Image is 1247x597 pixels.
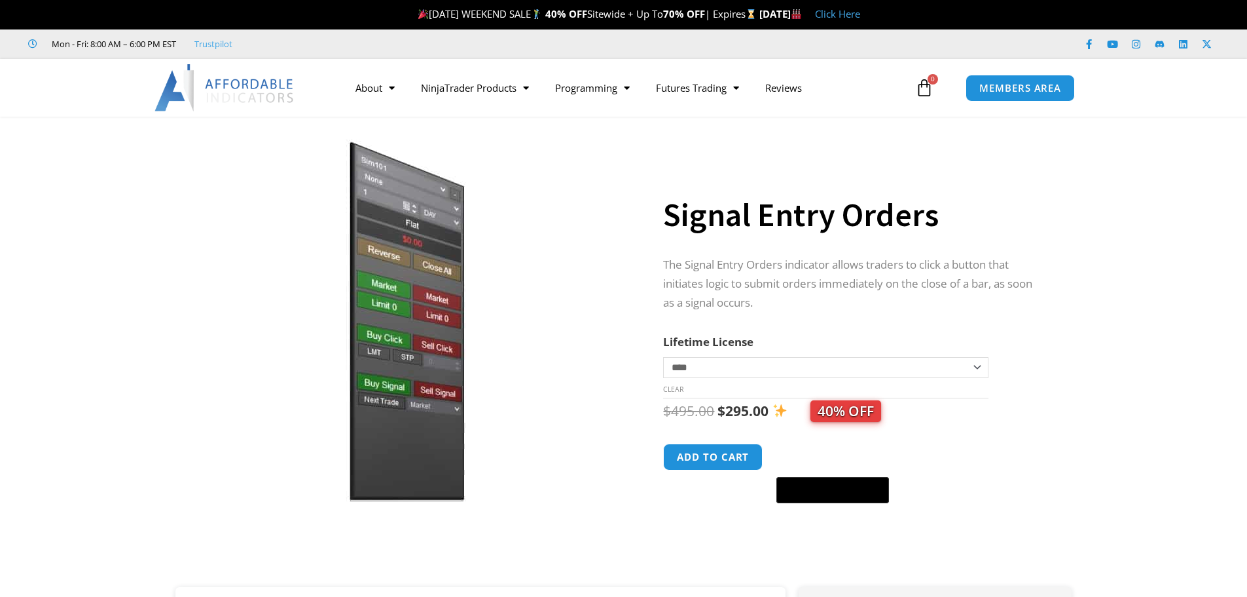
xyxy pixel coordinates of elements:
span: 40% OFF [810,400,881,422]
span: Mon - Fri: 8:00 AM – 6:00 PM EST [48,36,176,52]
button: Add to cart [663,444,763,471]
img: 🏌️‍♂️ [532,9,541,19]
a: 0 [895,69,953,107]
a: Programming [542,73,643,103]
label: Lifetime License [663,334,753,349]
span: $ [663,402,671,420]
img: SignalEntryOrders [194,140,615,502]
img: ✨ [773,404,787,417]
img: LogoAI | Affordable Indicators – NinjaTrader [154,64,295,111]
a: NinjaTrader Products [408,73,542,103]
a: Click Here [815,7,860,20]
img: ⌛ [746,9,756,19]
iframe: PayPal Message 1 [663,511,1045,523]
strong: [DATE] [759,7,802,20]
a: MEMBERS AREA [966,75,1075,102]
strong: 70% OFF [663,7,705,20]
a: Trustpilot [194,36,232,52]
nav: Menu [342,73,912,103]
span: MEMBERS AREA [979,83,1061,93]
a: Reviews [752,73,815,103]
span: [DATE] WEEKEND SALE Sitewide + Up To | Expires [415,7,759,20]
span: $ [717,402,725,420]
a: About [342,73,408,103]
bdi: 495.00 [663,402,714,420]
strong: 40% OFF [545,7,587,20]
h1: Signal Entry Orders [663,192,1045,238]
bdi: 295.00 [717,402,768,420]
p: The Signal Entry Orders indicator allows traders to click a button that initiates logic to submit... [663,256,1045,313]
a: Futures Trading [643,73,752,103]
span: 0 [928,74,938,85]
img: 🏭 [791,9,801,19]
a: Clear options [663,385,683,394]
img: 🎉 [418,9,428,19]
iframe: Secure express checkout frame [774,442,892,473]
button: Buy with GPay [776,477,889,503]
